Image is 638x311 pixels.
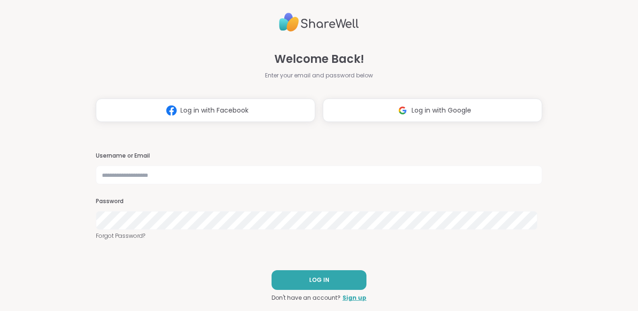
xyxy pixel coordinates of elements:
[180,106,249,115] span: Log in with Facebook
[279,9,359,36] img: ShareWell Logo
[96,152,543,160] h3: Username or Email
[342,294,366,302] a: Sign up
[163,102,180,119] img: ShareWell Logomark
[412,106,471,115] span: Log in with Google
[394,102,412,119] img: ShareWell Logomark
[272,270,366,290] button: LOG IN
[274,51,364,68] span: Welcome Back!
[323,99,542,122] button: Log in with Google
[309,276,329,284] span: LOG IN
[272,294,341,302] span: Don't have an account?
[96,99,315,122] button: Log in with Facebook
[96,197,543,205] h3: Password
[96,232,543,240] a: Forgot Password?
[265,71,373,80] span: Enter your email and password below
